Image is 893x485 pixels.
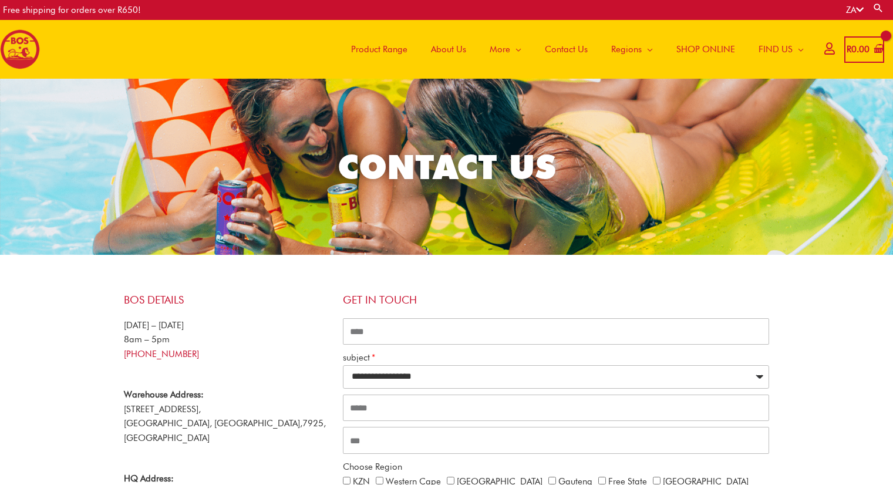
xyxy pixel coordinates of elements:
span: [GEOGRAPHIC_DATA], [GEOGRAPHIC_DATA], [124,418,302,429]
span: R [847,44,851,55]
strong: Warehouse Address: [124,389,204,400]
a: [PHONE_NUMBER] [124,349,199,359]
span: [STREET_ADDRESS], [124,404,201,415]
a: Contact Us [533,20,599,79]
a: Regions [599,20,665,79]
h4: BOS Details [124,294,331,307]
label: Choose Region [343,460,402,474]
span: About Us [431,32,466,67]
span: Regions [611,32,642,67]
span: [DATE] – [DATE] [124,320,184,331]
a: ZA [846,5,864,15]
h2: CONTACT US [119,145,774,188]
a: Product Range [339,20,419,79]
span: Contact Us [545,32,588,67]
span: Product Range [351,32,407,67]
a: Search button [872,2,884,14]
a: More [478,20,533,79]
span: SHOP ONLINE [676,32,735,67]
h4: Get in touch [343,294,770,307]
strong: HQ Address: [124,473,174,484]
a: SHOP ONLINE [665,20,747,79]
label: subject [343,351,375,365]
span: FIND US [759,32,793,67]
span: 8am – 5pm [124,334,170,345]
a: View Shopping Cart, empty [844,36,884,63]
nav: Site Navigation [331,20,816,79]
a: About Us [419,20,478,79]
span: More [490,32,510,67]
bdi: 0.00 [847,44,870,55]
